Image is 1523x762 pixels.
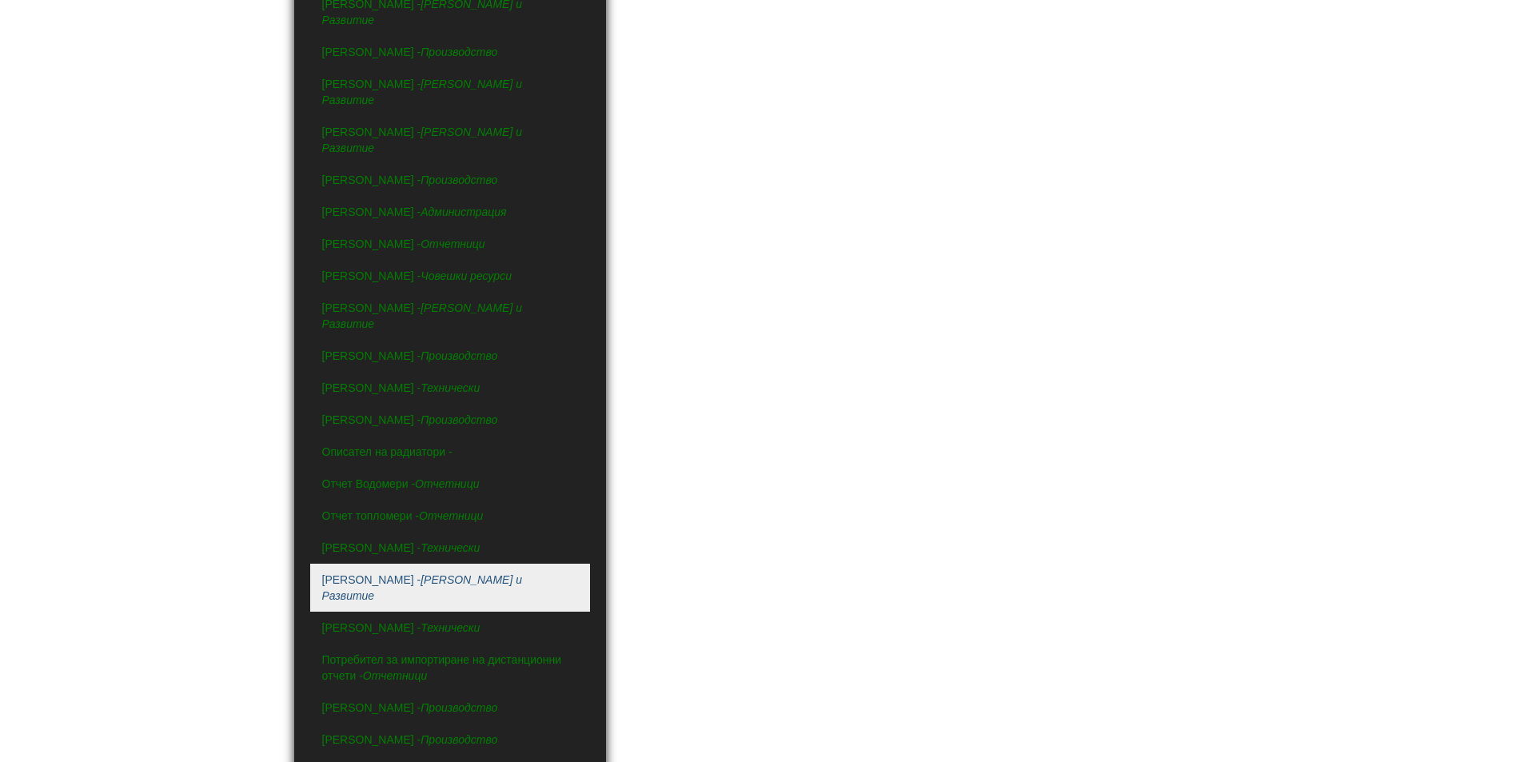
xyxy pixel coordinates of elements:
a: [PERSON_NAME] - [310,372,590,404]
a: [PERSON_NAME] - [310,404,590,436]
i: Производство [421,174,497,186]
i: [PERSON_NAME] и Развитие [322,78,523,106]
a: [PERSON_NAME] - [310,116,590,164]
i: Производство [421,733,497,746]
a: [PERSON_NAME] - [310,564,590,612]
a: Описател на радиатори - [310,436,590,468]
i: Технически [421,541,480,554]
a: [PERSON_NAME] - [310,532,590,564]
i: Технически [421,621,480,634]
a: [PERSON_NAME] - [310,292,590,340]
a: [PERSON_NAME] - [310,196,590,228]
a: Потребител за импортиране на дистанционни отчети - [310,644,590,692]
i: [PERSON_NAME] и Развитие [322,126,523,154]
a: [PERSON_NAME] - [310,612,590,644]
i: [PERSON_NAME] и Развитие [322,301,523,330]
i: Производство [421,46,497,58]
i: Отчетници [419,509,483,522]
a: [PERSON_NAME] - [310,36,590,68]
a: Отчет Водомери - [310,468,590,500]
i: [PERSON_NAME] и Развитие [322,573,523,602]
a: [PERSON_NAME] - [310,164,590,196]
i: Отчетници [421,237,484,250]
i: Производство [421,349,497,362]
a: [PERSON_NAME] - [310,340,590,372]
i: Производство [421,413,497,426]
i: Отчетници [415,477,479,490]
i: Производство [421,701,497,714]
a: Отчет топломери - [310,500,590,532]
a: [PERSON_NAME] - [310,228,590,260]
i: Отчетници [363,669,427,682]
a: [PERSON_NAME] - [310,68,590,116]
a: [PERSON_NAME] - [310,260,590,292]
i: Администрация [421,205,506,218]
i: Човешки ресурси [421,269,512,282]
a: [PERSON_NAME] - [310,724,590,756]
a: [PERSON_NAME] - [310,692,590,724]
i: Технически [421,381,480,394]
